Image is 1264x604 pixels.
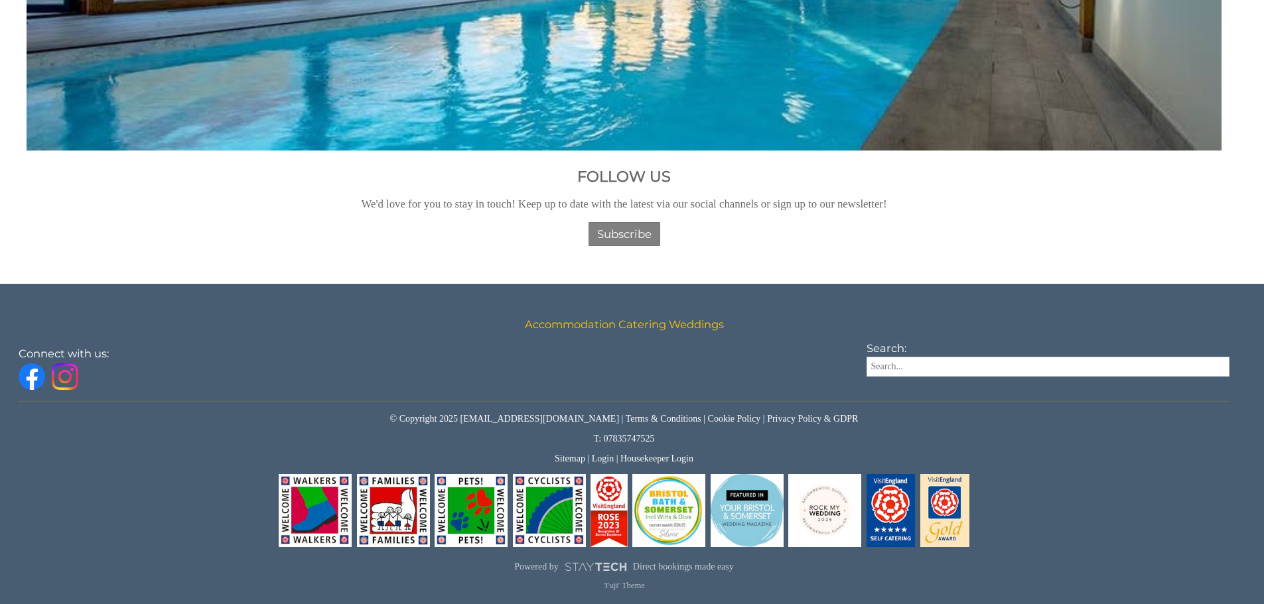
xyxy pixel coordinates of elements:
[669,318,724,331] a: Weddings
[390,414,619,424] a: © Copyright 2025 [EMAIL_ADDRESS][DOMAIN_NAME]
[767,414,858,424] a: Privacy Policy & GDPR
[564,559,628,575] img: scrumpy.png
[19,556,1229,578] a: Powered byDirect bookings made easy
[763,414,765,424] span: |
[525,318,616,331] a: Accommodation
[52,363,78,390] img: Instagram
[708,414,761,424] a: Cookie Policy
[616,453,618,463] span: |
[19,581,1229,591] p: 'Fuji' Theme
[593,434,654,444] a: T: 07835747525
[920,474,969,547] img: Visit England - Gold Award
[577,167,671,186] strong: FOLLOW US
[513,474,586,547] img: Visit England - Cyclists Welcome
[703,414,705,424] span: |
[19,347,842,360] h3: Connect with us:
[279,474,352,547] img: Visit England - Walkers Welcome
[589,222,660,246] a: Subscribe
[711,474,784,547] img: Your Bristol & Somerset Wedding Magazine - 2024 - Your Bristol & Somerset Wedding Magazine - 2024
[19,363,45,390] img: Facebook
[435,474,508,547] img: Visit England - Pets Welcome
[27,198,1222,211] p: We'd love for you to stay in touch! Keep up to date with the latest via our social channels or si...
[622,414,624,424] span: |
[620,453,693,463] a: Housekeeper Login
[591,474,627,547] img: Visit England - Rose Award - Visit England ROSE 2023
[632,474,705,547] img: Bristol Bath & Somerset Tourism Awards - Silver - Bristol Bath & Somerset Silver Award
[357,474,430,547] img: Visit England - Families Welcome
[592,453,614,463] a: Login
[587,453,589,463] span: |
[867,341,1230,355] h3: Search:
[618,318,666,331] a: Catering
[867,357,1230,377] input: Search...
[626,414,701,424] a: Terms & Conditions
[555,453,585,463] a: Sitemap
[867,474,916,547] img: Visit England - Self Catering - 5 Star Award
[788,474,861,547] img: Rock My Wedding - Recommended Supplier - Rock My Wedding Award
